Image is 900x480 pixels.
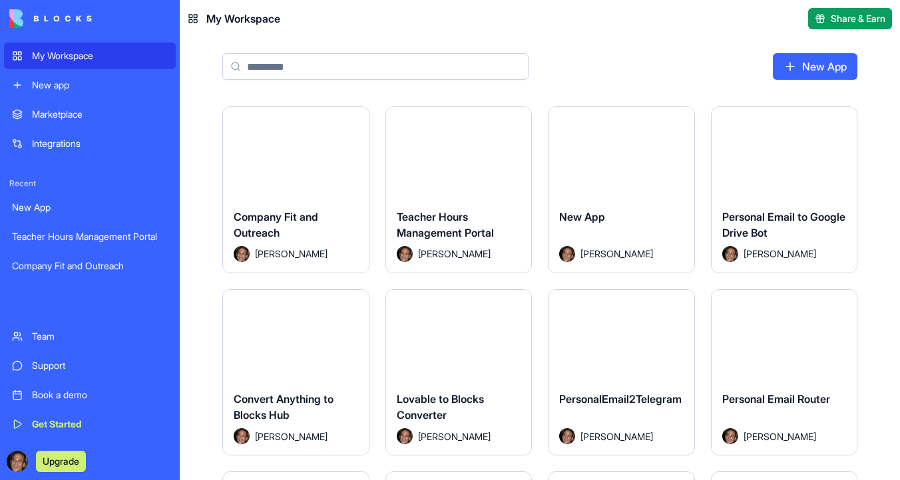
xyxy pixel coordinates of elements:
div: Support [32,359,168,372]
span: [PERSON_NAME] [418,247,491,261]
span: [PERSON_NAME] [580,247,653,261]
div: Teacher Hours Management Portal [12,230,168,243]
span: Company Fit and Outreach [234,210,318,239]
a: Teacher Hours Management PortalAvatar[PERSON_NAME] [385,106,533,273]
span: Lovable to Blocks Converter [397,392,484,421]
a: Convert Anything to Blocks HubAvatar[PERSON_NAME] [222,289,369,456]
img: Avatar [722,428,738,444]
a: Support [4,352,176,379]
img: Avatar [722,246,738,262]
div: New App [12,201,168,214]
a: Company Fit and OutreachAvatar[PERSON_NAME] [222,106,369,273]
span: Personal Email Router [722,392,830,406]
a: Lovable to Blocks ConverterAvatar[PERSON_NAME] [385,289,533,456]
img: Avatar [397,246,413,262]
button: Upgrade [36,451,86,472]
span: Teacher Hours Management Portal [397,210,494,239]
a: Teacher Hours Management Portal [4,223,176,250]
button: Share & Earn [808,8,892,29]
span: My Workspace [206,11,280,27]
a: New AppAvatar[PERSON_NAME] [548,106,695,273]
a: New App [773,53,857,80]
span: [PERSON_NAME] [418,429,491,443]
span: Personal Email to Google Drive Bot [722,210,845,239]
img: Avatar [397,428,413,444]
div: My Workspace [32,49,168,62]
div: Get Started [32,418,168,431]
a: Personal Email RouterAvatar[PERSON_NAME] [711,289,858,456]
span: New App [559,210,605,223]
a: Personal Email to Google Drive BotAvatar[PERSON_NAME] [711,106,858,273]
a: Company Fit and Outreach [4,253,176,279]
span: [PERSON_NAME] [580,429,653,443]
img: Avatar [234,428,250,444]
a: New app [4,72,176,98]
span: [PERSON_NAME] [255,429,328,443]
span: Share & Earn [831,12,885,25]
div: New app [32,78,168,92]
span: [PERSON_NAME] [255,247,328,261]
a: Book a demo [4,382,176,408]
a: Upgrade [36,454,86,467]
a: My Workspace [4,43,176,69]
a: PersonalEmail2TelegramAvatar[PERSON_NAME] [548,289,695,456]
div: Book a demo [32,388,168,402]
a: Team [4,323,176,350]
a: Integrations [4,130,176,157]
a: New App [4,194,176,221]
img: Avatar [559,246,575,262]
a: Get Started [4,411,176,437]
img: Avatar [559,428,575,444]
span: PersonalEmail2Telegram [559,392,682,406]
span: [PERSON_NAME] [744,429,816,443]
div: Team [32,330,168,343]
div: Company Fit and Outreach [12,259,168,273]
span: Recent [4,178,176,189]
img: Avatar [234,246,250,262]
div: Marketplace [32,108,168,121]
span: [PERSON_NAME] [744,247,816,261]
img: ACg8ocKwlY-G7EnJG7p3bnYwdp_RyFFHyn9MlwQjYsG_56ZlydI1TXjL_Q=s96-c [7,451,28,472]
div: Integrations [32,137,168,150]
span: Convert Anything to Blocks Hub [234,392,334,421]
img: logo [9,9,92,28]
a: Marketplace [4,101,176,128]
